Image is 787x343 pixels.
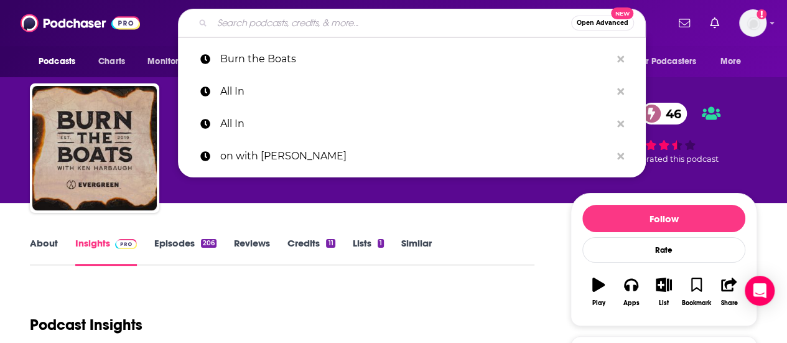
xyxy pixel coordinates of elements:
input: Search podcasts, credits, & more... [212,13,571,33]
button: open menu [139,50,208,73]
button: open menu [628,50,714,73]
span: Podcasts [39,53,75,70]
button: Play [582,270,615,314]
div: Play [592,299,605,307]
p: Burn the Boats [220,43,611,75]
svg: Add a profile image [757,9,766,19]
a: Episodes206 [154,237,217,266]
img: Podchaser Pro [115,239,137,249]
p: All In [220,75,611,108]
a: Show notifications dropdown [705,12,724,34]
span: 46 [653,103,687,125]
span: For Podcasters [636,53,696,70]
a: All In [178,75,646,108]
button: Apps [615,270,647,314]
div: verified Badge46 2 peoplerated this podcast [570,95,757,172]
button: Bookmark [680,270,712,314]
div: Search podcasts, credits, & more... [178,9,646,37]
span: Open Advanced [577,20,628,26]
div: 1 [378,239,384,248]
p: on with kara [220,140,611,172]
a: on with [PERSON_NAME] [178,140,646,172]
div: Share [720,299,737,307]
a: Burn the Boats [178,43,646,75]
button: Show profile menu [739,9,766,37]
span: More [720,53,742,70]
span: rated this podcast [646,154,719,164]
div: Open Intercom Messenger [745,276,775,306]
span: New [611,7,633,19]
h1: Podcast Insights [30,316,142,334]
div: Apps [623,299,640,307]
span: Monitoring [147,53,192,70]
span: Logged in as AtriaBooks [739,9,766,37]
button: Follow [582,205,745,232]
div: List [659,299,669,307]
div: 11 [326,239,335,248]
div: 206 [201,239,217,248]
a: About [30,237,58,266]
button: List [648,270,680,314]
button: open menu [30,50,91,73]
a: All In [178,108,646,140]
button: open menu [712,50,757,73]
a: Credits11 [287,237,335,266]
div: Rate [582,237,745,263]
a: Similar [401,237,432,266]
a: Reviews [234,237,270,266]
span: Charts [98,53,125,70]
p: All In [220,108,611,140]
a: Show notifications dropdown [674,12,695,34]
a: InsightsPodchaser Pro [75,237,137,266]
a: Lists1 [353,237,384,266]
img: Podchaser - Follow, Share and Rate Podcasts [21,11,140,35]
div: Bookmark [682,299,711,307]
img: User Profile [739,9,766,37]
button: Share [713,270,745,314]
a: Charts [90,50,133,73]
button: Open AdvancedNew [571,16,634,31]
img: Burn the Boats [32,86,157,210]
a: 46 [641,103,687,125]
